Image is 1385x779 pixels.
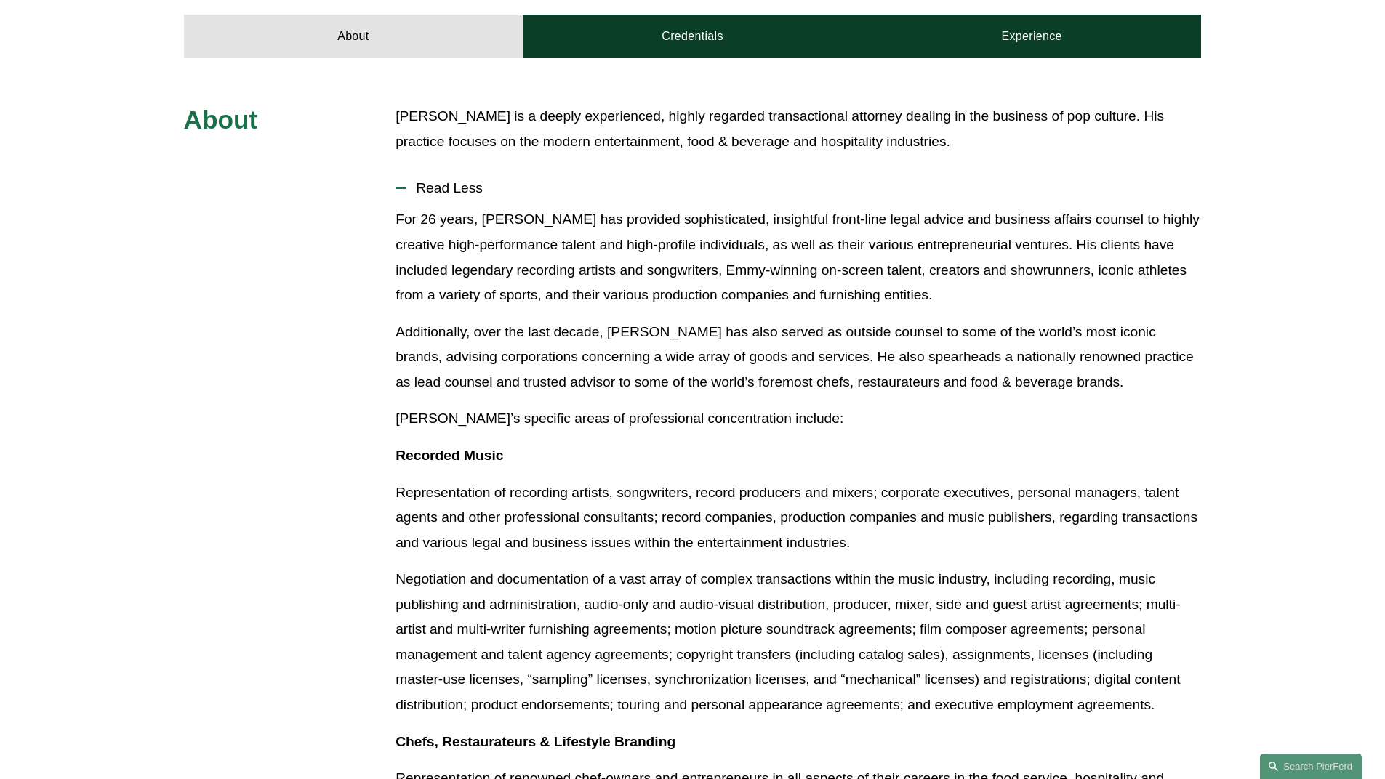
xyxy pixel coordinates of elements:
p: Negotiation and documentation of a vast array of complex transactions within the music industry, ... [396,567,1201,717]
p: For 26 years, [PERSON_NAME] has provided sophisticated, insightful front-line legal advice and bu... [396,207,1201,307]
span: Read Less [406,180,1201,196]
a: Experience [862,15,1202,58]
a: Search this site [1260,754,1362,779]
p: [PERSON_NAME]’s specific areas of professional concentration include: [396,406,1201,432]
p: Additionally, over the last decade, [PERSON_NAME] has also served as outside counsel to some of t... [396,320,1201,395]
a: About [184,15,523,58]
p: Representation of recording artists, songwriters, record producers and mixers; corporate executiv... [396,480,1201,556]
button: Read Less [396,169,1201,207]
strong: Chefs, Restaurateurs & Lifestyle Branding [396,734,675,749]
p: [PERSON_NAME] is a deeply experienced, highly regarded transactional attorney dealing in the busi... [396,104,1201,154]
a: Credentials [523,15,862,58]
span: About [184,105,258,134]
strong: Recorded Music [396,448,503,463]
